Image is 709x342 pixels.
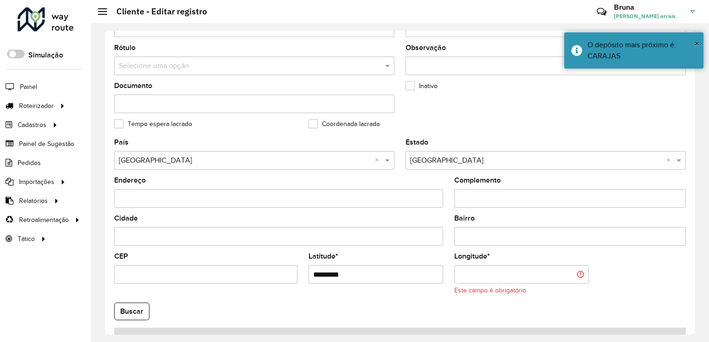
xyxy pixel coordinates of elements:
[107,6,207,17] h2: Cliente - Editar registro
[19,196,48,206] span: Relatórios
[18,158,41,168] span: Pedidos
[20,82,37,92] span: Painel
[19,139,74,149] span: Painel de Sugestão
[114,137,129,148] label: País
[28,50,63,61] label: Simulação
[114,42,135,53] label: Rótulo
[19,101,54,111] span: Roteirizador
[406,137,428,148] label: Estado
[375,155,383,166] span: Clear all
[614,12,683,20] span: [PERSON_NAME] arrais
[309,251,338,262] label: Latitude
[309,119,380,129] label: Coordenada lacrada
[614,3,683,12] h3: Bruna
[18,234,35,244] span: Tático
[695,38,699,49] span: ×
[114,303,149,320] button: Buscar
[587,39,696,62] div: O depósito mais próximo é: CARAJAS
[114,213,138,224] label: Cidade
[454,251,490,262] label: Longitude
[695,37,699,51] button: Close
[19,215,69,225] span: Retroalimentação
[406,81,438,91] label: Inativo
[114,119,192,129] label: Tempo espera lacrado
[114,80,152,91] label: Documento
[114,175,146,186] label: Endereço
[114,251,128,262] label: CEP
[592,2,612,22] a: Contato Rápido
[19,177,54,187] span: Importações
[406,42,446,53] label: Observação
[454,287,526,294] formly-validation-message: Este campo é obrigatório
[666,155,674,166] span: Clear all
[454,175,501,186] label: Complemento
[18,120,46,130] span: Cadastros
[454,213,475,224] label: Bairro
